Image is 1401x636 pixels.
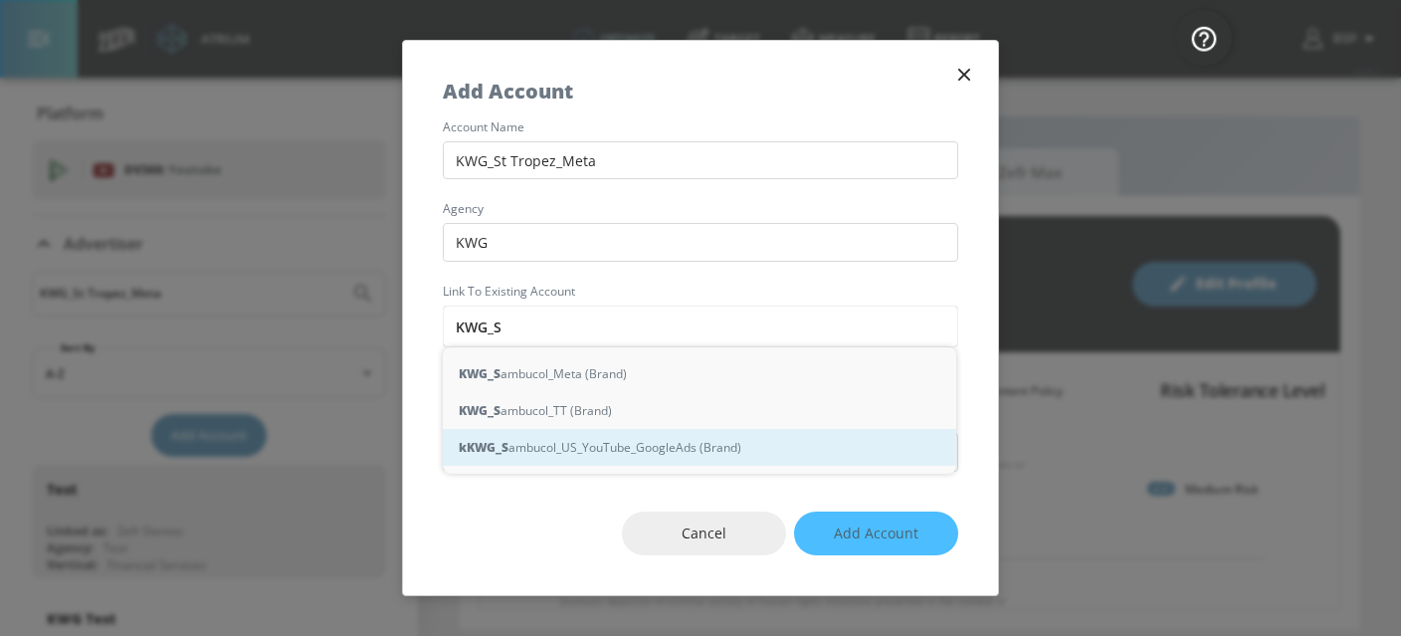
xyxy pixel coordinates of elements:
strong: KWG_S [467,437,508,458]
button: Cancel [622,512,786,556]
input: Enter agency name [443,223,958,262]
div: ambucol_Meta (Brand) [443,355,956,392]
div: ambucol_US_YouTube_GoogleAds (Brand) [443,429,956,466]
div: ambucol_TT (Brand) [443,392,956,429]
strong: k [459,437,467,458]
label: agency [443,203,958,215]
label: account name [443,121,958,133]
input: Enter account name [443,306,958,347]
label: Link to Existing Account [443,286,958,298]
input: Enter account name [443,141,958,180]
span: Cancel [662,522,746,546]
h5: Add Account [443,81,573,102]
strong: KWG_S [459,363,500,384]
button: Open Resource Center [1176,10,1232,66]
strong: KWG_S [459,400,500,421]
